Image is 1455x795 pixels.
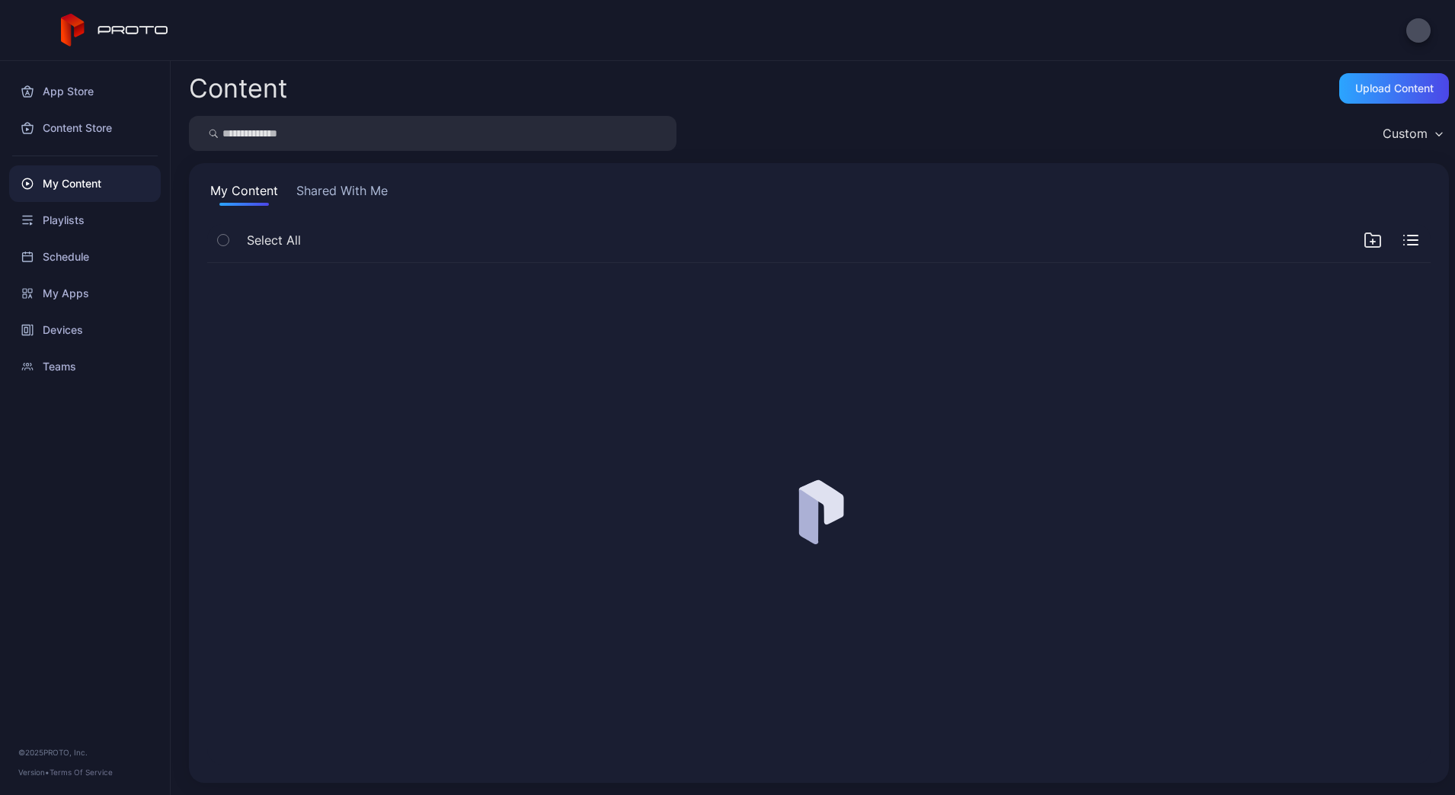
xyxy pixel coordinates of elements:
[9,348,161,385] a: Teams
[50,768,113,777] a: Terms Of Service
[9,110,161,146] a: Content Store
[207,181,281,206] button: My Content
[9,202,161,239] a: Playlists
[9,73,161,110] a: App Store
[9,239,161,275] a: Schedule
[293,181,391,206] button: Shared With Me
[189,75,287,101] div: Content
[9,275,161,312] a: My Apps
[1339,73,1449,104] button: Upload Content
[1375,116,1449,151] button: Custom
[18,768,50,777] span: Version •
[18,746,152,758] div: © 2025 PROTO, Inc.
[1355,82,1434,95] div: Upload Content
[1383,126,1428,141] div: Custom
[9,165,161,202] a: My Content
[9,312,161,348] a: Devices
[247,231,301,249] span: Select All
